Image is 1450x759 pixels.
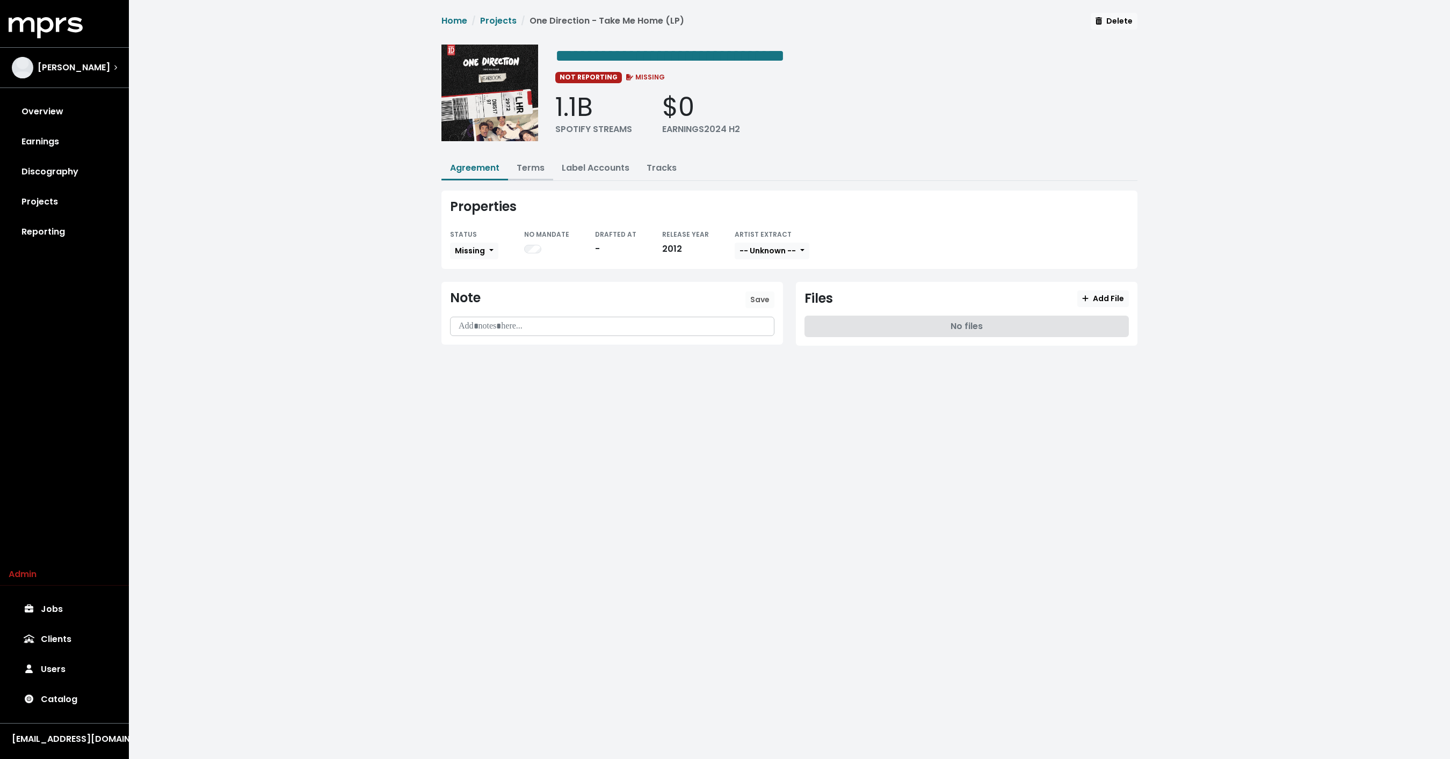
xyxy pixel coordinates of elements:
[804,291,833,306] div: Files
[517,162,545,174] a: Terms
[38,61,110,74] span: [PERSON_NAME]
[662,123,740,136] div: EARNINGS 2024 H2
[450,243,498,259] button: Missing
[595,243,636,256] div: -
[9,684,120,714] a: Catalog
[555,47,785,64] span: Edit value
[450,290,481,306] div: Note
[662,243,709,256] div: 2012
[555,92,632,123] div: 1.1B
[9,97,120,127] a: Overview
[735,243,809,259] button: -- Unknown --
[524,230,569,239] small: NO MANDATE
[1091,13,1137,30] button: Delete
[441,14,684,36] nav: breadcrumb
[555,123,632,136] div: SPOTIFY STREAMS
[12,733,117,746] div: [EMAIL_ADDRESS][DOMAIN_NAME]
[450,230,477,239] small: STATUS
[455,245,485,256] span: Missing
[804,316,1129,337] div: No files
[517,14,684,27] li: One Direction - Take Me Home (LP)
[9,594,120,624] a: Jobs
[9,732,120,746] button: [EMAIL_ADDRESS][DOMAIN_NAME]
[1082,293,1124,304] span: Add File
[1077,290,1129,307] button: Add File
[441,45,538,141] img: Album cover for this project
[1096,16,1133,26] span: Delete
[441,14,467,27] a: Home
[480,14,517,27] a: Projects
[562,162,629,174] a: Label Accounts
[9,217,120,247] a: Reporting
[450,162,499,174] a: Agreement
[647,162,677,174] a: Tracks
[662,92,740,123] div: $0
[555,72,622,83] span: NOT REPORTING
[9,21,83,33] a: mprs logo
[735,230,792,239] small: ARTIST EXTRACT
[662,230,709,239] small: RELEASE YEAR
[9,654,120,684] a: Users
[9,127,120,157] a: Earnings
[9,157,120,187] a: Discography
[9,187,120,217] a: Projects
[450,199,1129,215] div: Properties
[12,57,33,78] img: The selected account / producer
[9,624,120,654] a: Clients
[740,245,796,256] span: -- Unknown --
[624,72,665,82] span: MISSING
[595,230,636,239] small: DRAFTED AT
